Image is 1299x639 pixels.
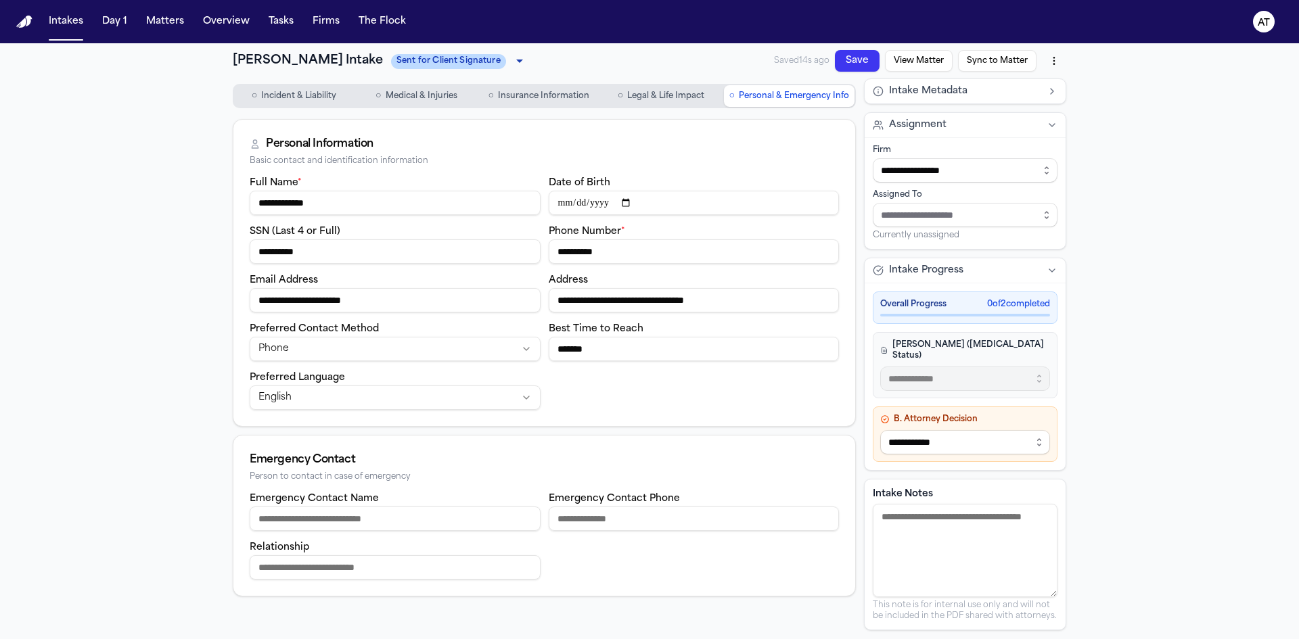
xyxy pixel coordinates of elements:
div: Emergency Contact [250,452,839,468]
label: Relationship [250,542,309,552]
input: Assign to staff member [873,203,1057,227]
span: Overall Progress [880,299,947,310]
span: Medical & Injuries [386,91,457,101]
span: ○ [729,89,735,103]
input: SSN [250,239,541,264]
label: Emergency Contact Phone [549,494,680,504]
label: Phone Number [549,227,625,237]
div: Person to contact in case of emergency [250,472,839,482]
button: Assignment [865,113,1066,137]
span: Insurance Information [498,91,589,101]
span: ○ [252,89,257,103]
span: Intake Metadata [889,85,967,98]
input: Phone number [549,239,840,264]
label: Email Address [250,275,318,285]
button: Go to Incident & Liability [234,85,354,107]
button: Sync to Matter [958,50,1036,72]
div: Personal Information [266,136,373,152]
button: Intakes [43,9,89,34]
span: ○ [618,89,623,103]
button: Save [835,50,880,72]
button: View Matter [885,50,953,72]
p: This note is for internal use only and will not be included in the PDF shared with attorneys. [873,600,1057,621]
button: Intake Progress [865,258,1066,283]
label: SSN (Last 4 or Full) [250,227,340,237]
span: Incident & Liability [261,91,336,101]
button: Go to Insurance Information [479,85,599,107]
label: Preferred Contact Method [250,324,379,334]
div: Assigned To [873,189,1057,200]
span: Personal & Emergency Info [739,91,849,101]
button: Day 1 [97,9,133,34]
input: Full name [250,191,541,215]
input: Best time to reach [549,337,840,361]
input: Emergency contact name [250,506,541,531]
h1: [PERSON_NAME] Intake [233,51,383,70]
input: Date of birth [549,191,840,215]
label: Date of Birth [549,178,610,188]
span: 0 of 2 completed [987,299,1050,310]
h4: B. Attorney Decision [880,414,1050,425]
button: Go to Personal & Emergency Info [724,85,854,107]
button: The Flock [353,9,411,34]
button: Go to Medical & Injuries [357,85,476,107]
button: Go to Legal & Life Impact [601,85,721,107]
label: Full Name [250,178,302,188]
img: Finch Logo [16,16,32,28]
span: Sent for Client Signature [391,54,506,69]
button: Overview [198,9,255,34]
input: Email address [250,288,541,312]
h4: [PERSON_NAME] ([MEDICAL_DATA] Status) [880,339,1050,361]
button: Tasks [263,9,299,34]
span: Intake Progress [889,264,963,277]
span: Legal & Life Impact [627,91,704,101]
label: Best Time to Reach [549,324,643,334]
input: Emergency contact relationship [250,555,541,579]
input: Emergency contact phone [549,506,840,531]
a: Home [16,16,32,28]
label: Address [549,275,588,285]
input: Select firm [873,158,1057,183]
button: Matters [141,9,189,34]
div: Basic contact and identification information [250,156,839,166]
div: Firm [873,145,1057,156]
label: Emergency Contact Name [250,494,379,504]
div: Update intake status [391,51,528,70]
input: Address [549,288,840,312]
button: Firms [307,9,345,34]
span: Assignment [889,118,947,132]
label: Preferred Language [250,373,345,383]
span: ○ [375,89,381,103]
span: Currently unassigned [873,230,959,241]
label: Intake Notes [873,488,1057,501]
button: More actions [1042,49,1066,73]
button: Intake Metadata [865,79,1066,103]
textarea: Intake notes [873,504,1057,597]
span: Saved 14s ago [774,55,829,66]
span: ○ [488,89,493,103]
